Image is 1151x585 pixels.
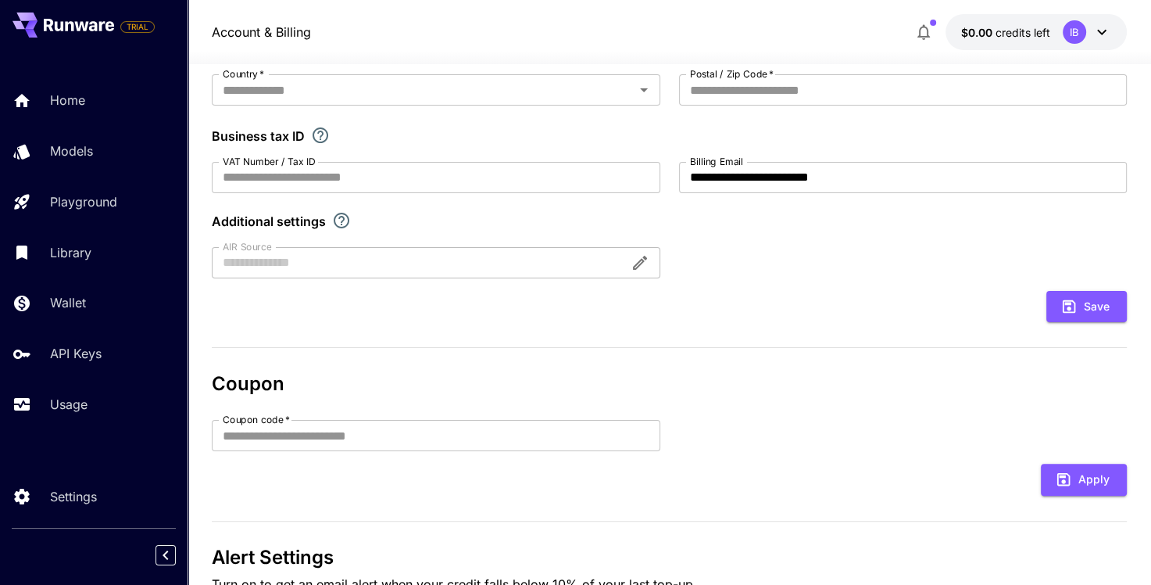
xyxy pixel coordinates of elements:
button: Open [633,79,655,101]
p: Additional settings [212,212,326,231]
p: API Keys [50,344,102,363]
p: Wallet [50,293,86,312]
div: Collapse sidebar [167,541,188,569]
h3: Coupon [212,373,1127,395]
button: Collapse sidebar [155,545,176,565]
svg: If you are a business tax registrant, please enter your business tax ID here. [311,126,330,145]
p: Models [50,142,93,160]
span: $0.00 [961,26,996,39]
span: TRIAL [121,21,154,33]
p: Playground [50,192,117,211]
svg: Explore additional customization settings [332,211,351,230]
p: Settings [50,487,97,506]
button: $0.00IB [945,14,1127,50]
button: Apply [1041,464,1127,496]
span: credits left [996,26,1050,39]
p: Home [50,91,85,109]
label: Coupon code [223,413,290,426]
p: Usage [50,395,88,414]
h3: Alert Settings [212,547,1127,569]
a: Account & Billing [212,23,311,41]
p: Business tax ID [212,127,305,145]
label: Billing Email [690,155,743,168]
label: Postal / Zip Code [690,67,774,81]
div: IB [1063,20,1086,44]
label: VAT Number / Tax ID [223,155,316,168]
label: AIR Source [223,240,271,253]
button: Save [1046,291,1127,323]
label: Country [223,67,264,81]
span: Add your payment card to enable full platform functionality. [120,17,155,36]
div: $0.00 [961,24,1050,41]
nav: breadcrumb [212,23,311,41]
p: Library [50,243,91,262]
